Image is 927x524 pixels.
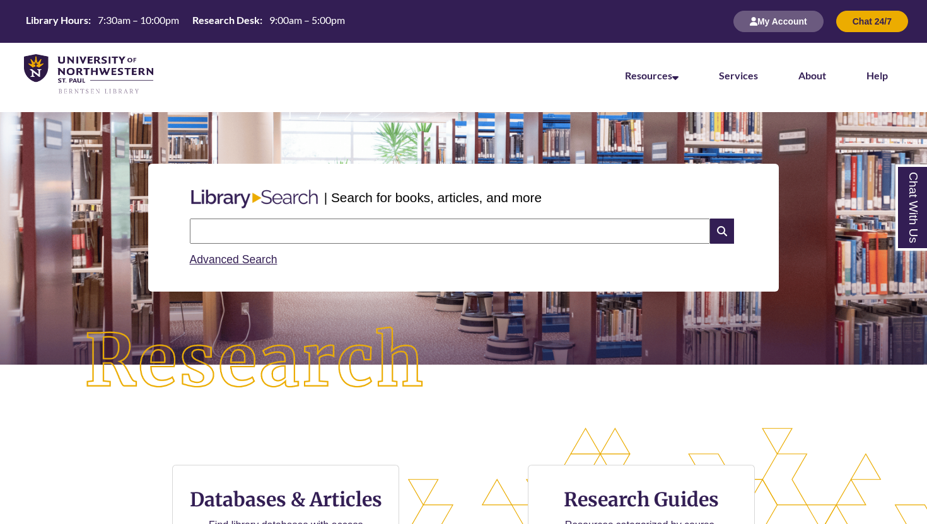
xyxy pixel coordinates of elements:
[539,487,744,511] h3: Research Guides
[733,16,824,26] a: My Account
[47,289,464,434] img: Research
[836,11,908,32] button: Chat 24/7
[185,185,324,214] img: Libary Search
[719,69,758,81] a: Services
[190,253,277,266] a: Advanced Search
[798,69,826,81] a: About
[24,54,153,95] img: UNWSP Library Logo
[836,16,908,26] a: Chat 24/7
[324,188,542,207] p: | Search for books, articles, and more
[187,13,264,27] th: Research Desk:
[98,14,179,26] span: 7:30am – 10:00pm
[21,13,350,29] table: Hours Today
[710,219,734,244] i: Search
[269,14,345,26] span: 9:00am – 5:00pm
[625,69,679,81] a: Resources
[866,69,888,81] a: Help
[21,13,350,30] a: Hours Today
[183,487,388,511] h3: Databases & Articles
[733,11,824,32] button: My Account
[21,13,93,27] th: Library Hours:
